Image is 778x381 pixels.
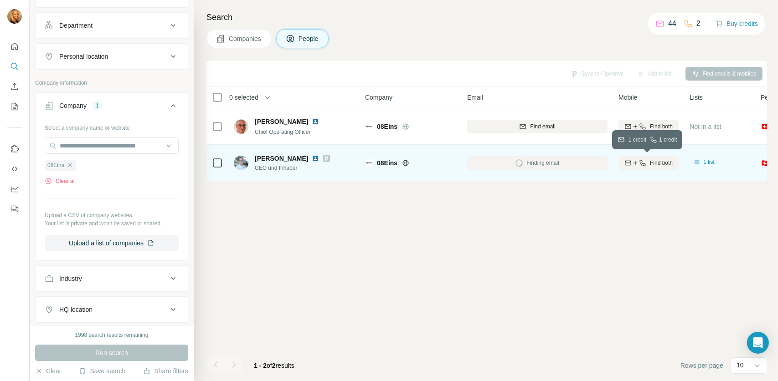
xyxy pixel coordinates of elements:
span: results [254,362,294,369]
span: Find email [530,122,555,131]
img: Avatar [234,156,248,170]
button: Clear all [45,177,76,185]
img: Logo of 08Eins [365,159,372,167]
span: 08Eins [47,161,64,169]
div: 1 [92,102,103,110]
span: of [267,362,272,369]
span: 1 - 2 [254,362,267,369]
button: My lists [7,98,22,115]
span: Companies [229,34,262,43]
button: Feedback [7,201,22,217]
button: Buy credits [716,17,758,30]
p: 2 [696,18,701,29]
p: 44 [668,18,676,29]
button: Use Surfe on LinkedIn [7,141,22,157]
button: Company1 [36,95,188,120]
span: 1 list [703,158,715,166]
img: LinkedIn logo [312,118,319,125]
span: 🇨🇭 [761,122,768,131]
span: 🇨🇭 [761,158,768,168]
button: Dashboard [7,181,22,197]
span: Find both [650,122,673,131]
button: Save search [79,366,125,376]
button: Find both [618,156,679,170]
button: Enrich CSV [7,78,22,95]
p: Upload a CSV of company websites. [45,211,179,219]
h4: Search [206,11,767,24]
button: Clear [35,366,61,376]
img: Logo of 08Eins [365,123,372,130]
div: Select a company name or website [45,120,179,132]
span: Find both [650,159,673,167]
div: Industry [59,274,82,283]
span: Rows per page [680,361,723,370]
img: Avatar [7,9,22,24]
span: Mobile [618,93,637,102]
div: Personal location [59,52,108,61]
span: 2 [272,362,276,369]
div: Company [59,101,87,110]
span: [PERSON_NAME] [255,117,308,126]
button: Quick start [7,38,22,55]
span: 0 selected [229,93,258,102]
span: 08Eins [377,122,397,131]
button: Share filters [143,366,188,376]
p: Your list is private and won't be saved or shared. [45,219,179,228]
button: Find email [467,120,608,133]
button: Department [36,15,188,36]
div: Open Intercom Messenger [747,332,769,354]
button: Find both [618,120,679,133]
div: HQ location [59,305,93,314]
div: Department [59,21,93,30]
button: Personal location [36,46,188,67]
p: 10 [737,361,744,370]
span: People [299,34,319,43]
img: LinkedIn logo [312,155,319,162]
p: Company information [35,79,188,87]
button: Upload a list of companies [45,235,179,251]
button: Industry [36,268,188,290]
span: Not in a list [690,123,721,130]
span: Email [467,93,483,102]
div: 1998 search results remaining [75,331,149,339]
button: Use Surfe API [7,161,22,177]
button: Search [7,58,22,75]
img: Avatar [234,119,248,134]
span: Chief Operating Officer [255,129,311,135]
span: Company [365,93,392,102]
span: CEO und Inhaber [255,164,330,172]
button: HQ location [36,299,188,320]
span: Lists [690,93,703,102]
span: 08Eins [377,158,397,168]
span: [PERSON_NAME] [255,154,308,163]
